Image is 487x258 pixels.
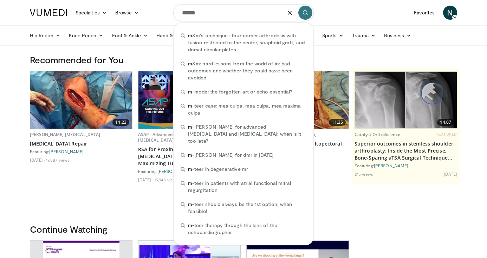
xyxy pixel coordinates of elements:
li: 215 views [355,171,373,177]
div: Featuring: [138,168,241,174]
li: [DATE] [138,177,153,182]
span: 14:07 [437,119,454,126]
a: RSA for Proximal [MEDICAL_DATA] [MEDICAL_DATA]: Indications and Tips for Maximizing Tuberosity Fi... [138,146,241,167]
span: -teer therapy through the lens of the echocardiographer [188,222,306,236]
span: -[PERSON_NAME] for advanced [MEDICAL_DATA] and [MEDICAL_DATA]: when is it too late? [188,123,306,144]
li: [DATE] [444,171,457,177]
a: Hand & Wrist [152,28,197,43]
span: m [188,103,192,109]
a: Superior outcomes in stemless shoulder arthroplasty: Inside the Most Precise, Bone-Sparing aTSA S... [355,140,457,161]
a: [MEDICAL_DATA] Repair [30,140,132,147]
h3: Recommended for You [30,54,457,65]
a: Specialties [71,6,111,20]
span: m [188,124,192,130]
div: Featuring: [355,163,457,168]
li: 15,948 views [154,177,178,182]
img: 9f15458b-d013-4cfd-976d-a83a3859932f.620x360_q85_upscale.jpg [355,72,457,128]
a: Catalyst OrthoScience [355,131,401,137]
a: Knee Recon [65,28,108,43]
a: ASAP - Advanced Shoulder [MEDICAL_DATA] 2019 [138,131,192,143]
span: &m's technique : four corner arthrodesis with fusion restricted to the center, scaphoid graft, an... [188,32,306,53]
span: 11:35 [329,119,346,126]
a: [PERSON_NAME] [MEDICAL_DATA] [30,131,100,137]
a: Foot & Ankle [108,28,152,43]
span: -mode: the forgotten art or echo essential? [188,88,292,95]
span: m [188,222,192,228]
span: m [188,60,192,66]
li: [DATE] [30,157,45,163]
a: Favorites [410,6,439,20]
a: [PERSON_NAME] [157,169,192,174]
a: 11:23 [30,71,132,129]
a: N [443,6,457,20]
a: Trauma [348,28,380,43]
span: -[PERSON_NAME] for dmr in [DATE] [188,151,273,159]
img: VuMedi Logo [30,9,67,16]
a: [PERSON_NAME] [49,149,84,154]
span: m [188,89,192,95]
span: -teer in degenerative mr [188,166,248,173]
span: -teer case: mea culpa, mea culpa, mea maxima culpa [188,102,306,116]
a: Hip Recon [26,28,65,43]
img: 942ab6a0-b2b1-454f-86f4-6c6fa0cc43bd.620x360_q85_upscale.jpg [30,71,132,129]
span: m [188,152,192,158]
span: 11:23 [112,119,129,126]
h3: Continue Watching [30,224,457,235]
span: m [188,180,192,186]
input: Search topics, interventions [173,4,314,21]
a: Sports [318,28,348,43]
a: [PERSON_NAME] [374,163,408,168]
li: 17,887 views [46,157,70,163]
span: &m: hard lessons from the world of io: bad outcomes and whether they could have been avoided [188,60,306,81]
a: 14:07 [355,71,457,129]
img: 53f6b3b0-db1e-40d0-a70b-6c1023c58e52.620x360_q85_upscale.jpg [138,71,240,129]
a: Browse [111,6,143,20]
div: Featuring: [30,149,132,154]
span: -teer in patients with atrial functional mitral regurgitation [188,180,306,194]
span: m [188,32,192,38]
a: Business [380,28,416,43]
span: m [188,201,192,207]
span: FEATURED [436,132,457,137]
a: 09:35 [138,71,240,129]
span: m [188,166,192,172]
span: -teer should always be the 1st option, when feasible! [188,201,306,215]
